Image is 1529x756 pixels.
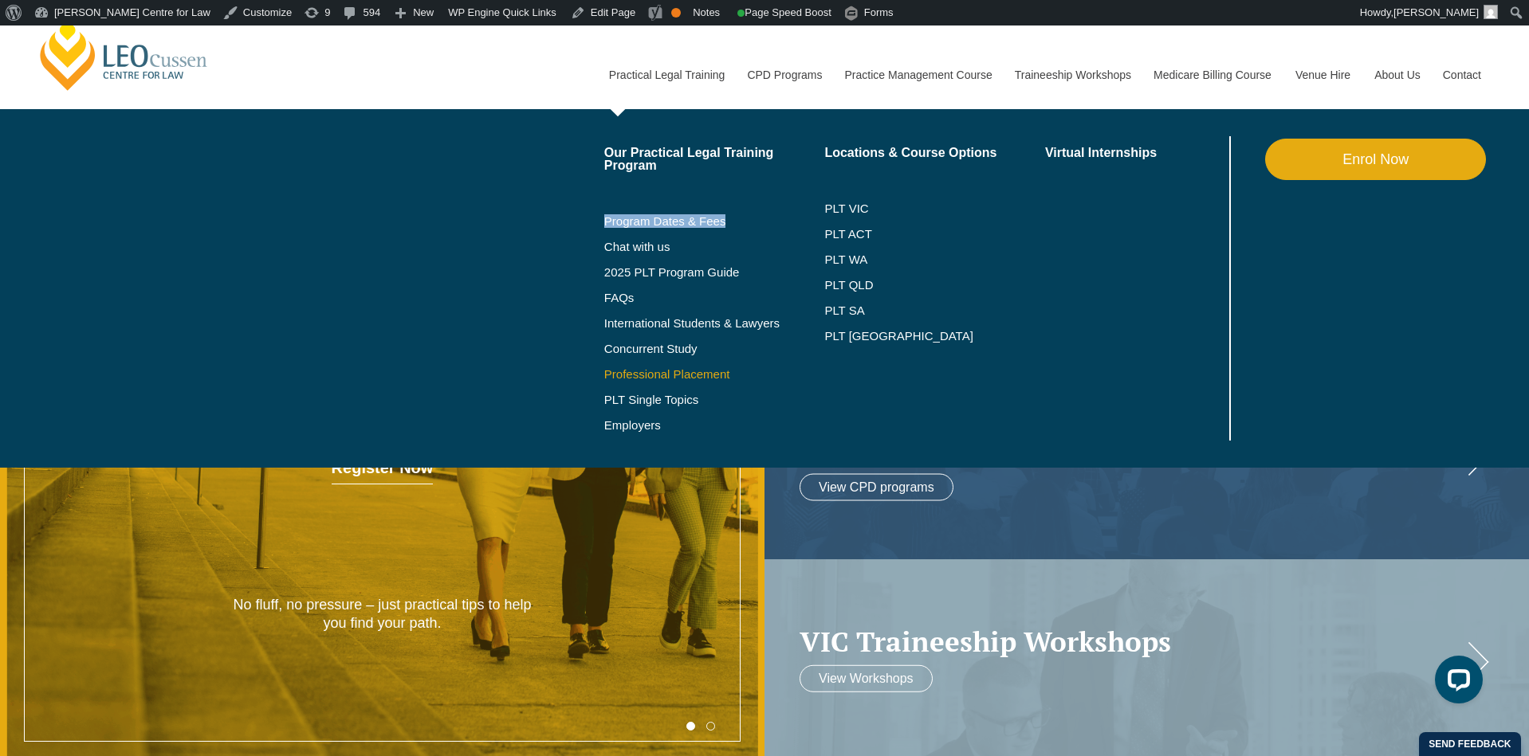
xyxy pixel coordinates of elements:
button: 2 [706,722,715,731]
a: About Us [1362,41,1431,109]
a: FAQs [604,292,825,304]
a: PLT VIC [824,202,1045,215]
a: PLT WA [824,253,1005,266]
span: [PERSON_NAME] [1393,6,1479,18]
a: Contact [1431,41,1493,109]
a: View Workshops [800,665,933,692]
a: Locations & Course Options [824,147,1045,159]
a: Professional Placement [604,368,825,381]
button: 1 [686,722,695,731]
a: PLT QLD [824,279,1045,292]
a: Medicare Billing Course [1142,41,1283,109]
a: International Students & Lawyers [604,317,825,330]
a: PLT Single Topics [604,394,825,406]
a: Our Practical Legal Training Program [604,147,825,172]
a: PLT [GEOGRAPHIC_DATA] [824,330,1045,343]
a: Traineeship Workshops [1003,41,1142,109]
a: Register Now [332,452,434,484]
div: OK [671,8,681,18]
a: Program Dates & Fees [604,215,825,228]
a: Concurrent Study [604,343,825,355]
a: Practical Legal Training [597,41,736,109]
a: 2025 PLT Program Guide [604,266,785,279]
p: No fluff, no pressure – just practical tips to help you find your path. [230,596,536,633]
a: View CPD programs [800,474,953,501]
a: Venue Hire [1283,41,1362,109]
a: VIC Traineeship Workshops [800,626,1462,657]
a: Employers [604,419,825,432]
a: Enrol Now [1265,139,1486,180]
a: PLT ACT [824,228,1045,241]
a: [PERSON_NAME] Centre for Law [36,18,212,92]
iframe: LiveChat chat widget [1422,649,1489,716]
a: Chat with us [604,241,825,253]
a: PLT SA [824,304,1045,317]
a: CPD Programs [735,41,832,109]
a: Practice Management Course [833,41,1003,109]
a: Virtual Internships [1045,147,1226,159]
